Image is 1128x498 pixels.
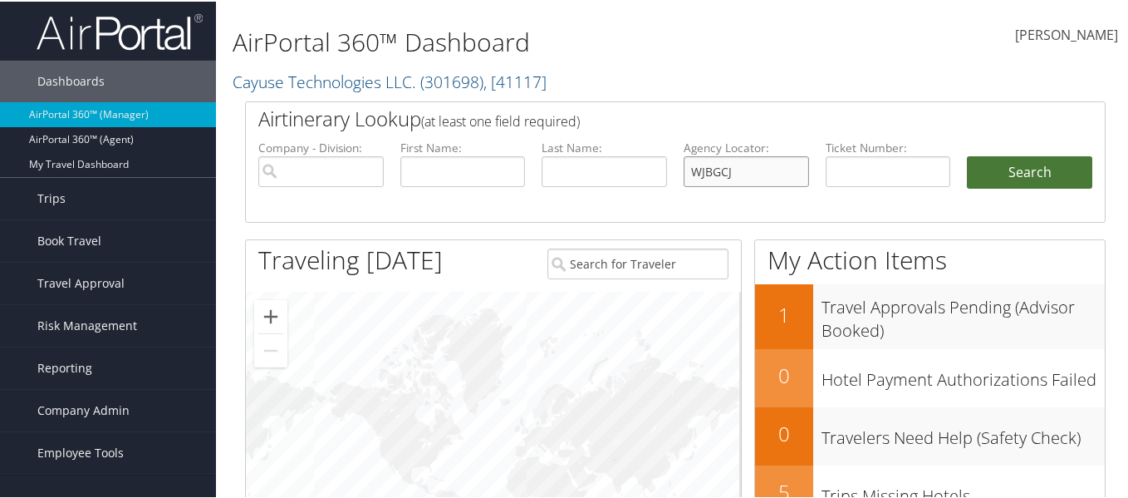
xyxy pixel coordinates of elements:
span: Company Admin [37,388,130,430]
a: 0Travelers Need Help (Safety Check) [755,406,1105,464]
button: Zoom out [254,333,287,366]
span: Risk Management [37,303,137,345]
a: 0Hotel Payment Authorizations Failed [755,348,1105,406]
span: ( 301698 ) [420,69,483,91]
span: (at least one field required) [421,111,580,129]
span: Book Travel [37,219,101,260]
span: Trips [37,176,66,218]
label: Company - Division: [258,138,384,155]
img: airportal-logo.png [37,11,203,50]
span: , [ 41117 ] [483,69,547,91]
label: First Name: [400,138,526,155]
label: Last Name: [542,138,667,155]
h2: 0 [755,360,813,388]
a: 1Travel Approvals Pending (Advisor Booked) [755,283,1105,347]
span: Employee Tools [37,431,124,472]
h3: Hotel Payment Authorizations Failed [821,358,1105,390]
h2: 0 [755,418,813,446]
h1: Traveling [DATE] [258,241,443,276]
span: [PERSON_NAME] [1015,24,1118,42]
button: Zoom in [254,298,287,332]
h1: My Action Items [755,241,1105,276]
span: Dashboards [37,59,105,101]
label: Ticket Number: [826,138,951,155]
h2: 1 [755,299,813,328]
input: Search for Traveler [547,247,728,278]
a: Cayuse Technologies LLC. [233,69,547,91]
label: Agency Locator: [684,138,809,155]
a: [PERSON_NAME] [1015,8,1118,60]
span: Reporting [37,346,92,387]
span: Travel Approval [37,261,125,303]
h2: Airtinerary Lookup [258,103,1021,131]
h3: Travelers Need Help (Safety Check) [821,417,1105,448]
h1: AirPortal 360™ Dashboard [233,23,823,58]
h3: Travel Approvals Pending (Advisor Booked) [821,286,1105,341]
button: Search [967,155,1092,188]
